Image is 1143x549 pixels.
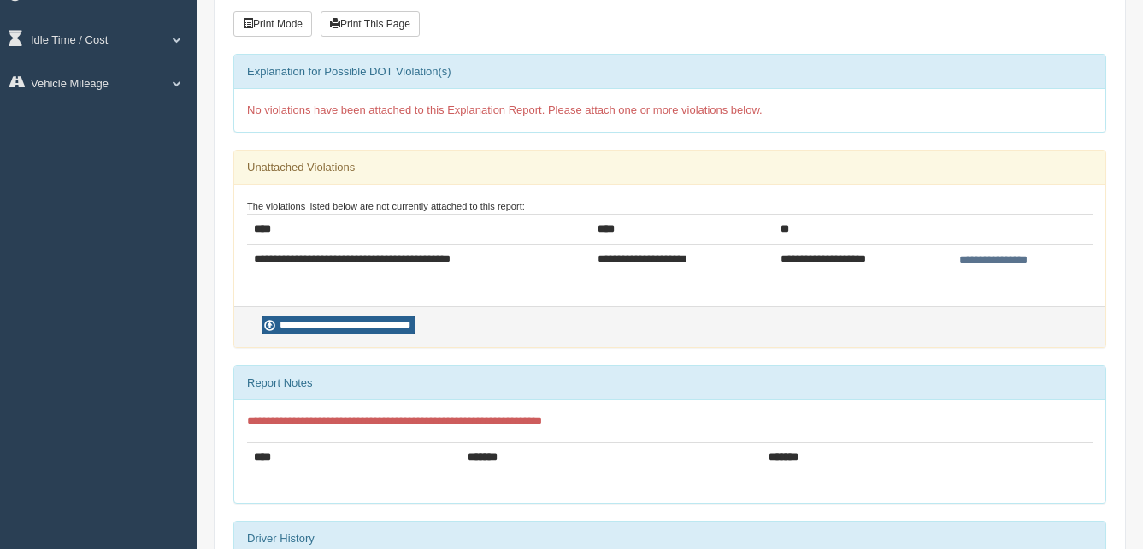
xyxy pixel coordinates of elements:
span: No violations have been attached to this Explanation Report. Please attach one or more violations... [247,103,763,116]
div: Explanation for Possible DOT Violation(s) [234,55,1105,89]
div: Unattached Violations [234,151,1105,185]
button: Print This Page [321,11,420,37]
small: The violations listed below are not currently attached to this report: [247,201,525,211]
div: Report Notes [234,366,1105,400]
button: Print Mode [233,11,312,37]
